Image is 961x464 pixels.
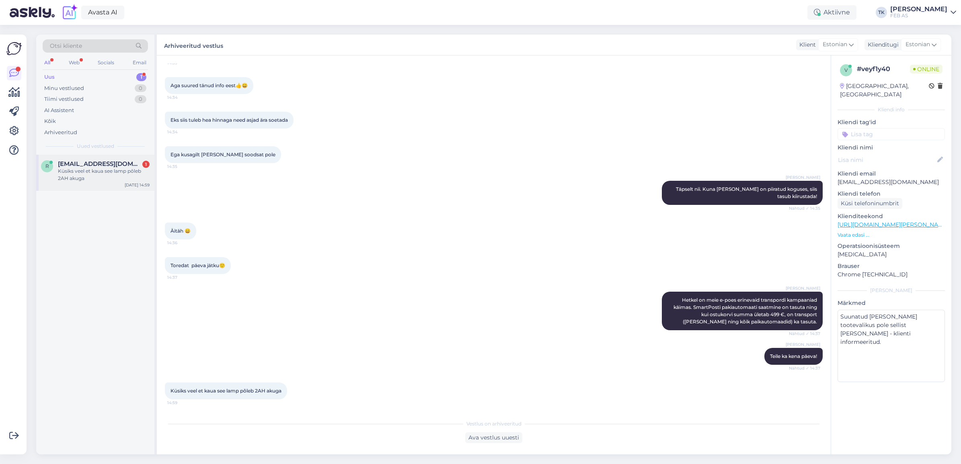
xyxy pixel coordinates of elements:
[170,228,191,234] span: Äitäh 😄
[807,5,856,20] div: Aktiivne
[466,420,522,427] span: Vestlus on arhiveeritud
[125,182,150,188] div: [DATE] 14:59
[131,57,148,68] div: Email
[838,299,945,307] p: Märkmed
[135,84,146,92] div: 0
[45,163,49,169] span: r
[170,82,248,88] span: Aga suured tänud info eest👍😄
[789,365,820,371] span: Nähtud ✓ 14:37
[676,186,818,199] span: Täpselt nii. Kuna [PERSON_NAME] on piiratud koguses, siis tasub kiirustada!
[838,178,945,186] p: [EMAIL_ADDRESS][DOMAIN_NAME]
[142,161,150,168] div: 1
[770,353,817,359] span: Teile ka kena päeva!
[838,250,945,259] p: [MEDICAL_DATA]
[838,170,945,178] p: Kliendi email
[170,151,275,157] span: Ega kusagilt [PERSON_NAME] soodsat pole
[167,94,197,100] span: 14:34
[167,129,197,135] span: 14:34
[906,40,930,49] span: Estonian
[838,198,902,209] div: Küsi telefoninumbrit
[167,400,197,406] span: 14:59
[674,297,818,325] span: Hetkel on meie e-poes erinevaid transpordi kampaaniad käimas. SmartPosti pakiautomaati saatmine o...
[67,57,81,68] div: Web
[44,117,56,125] div: Kõik
[840,82,929,99] div: [GEOGRAPHIC_DATA], [GEOGRAPHIC_DATA]
[465,432,522,443] div: Ava vestlus uuesti
[838,128,945,140] input: Lisa tag
[50,42,82,50] span: Otsi kliente
[838,106,945,113] div: Kliendi info
[838,270,945,279] p: Chrome [TECHNICAL_ID]
[857,64,910,74] div: # veyf1y40
[890,6,956,19] a: [PERSON_NAME]FEB AS
[135,95,146,103] div: 0
[58,160,142,168] span: ragnar.roots@gmail.com
[81,6,124,19] a: Avasta AI
[170,117,288,123] span: Eks siis tuleb hea hinnaga need asjad ära soetada
[838,231,945,239] p: Vaata edasi ...
[44,95,84,103] div: Tiimi vestlused
[164,39,223,50] label: Arhiveeritud vestlus
[43,57,52,68] div: All
[876,7,887,18] div: TK
[136,73,146,81] div: 1
[58,168,150,182] div: Küsiks veel et kaua see lamp põleb 2AH akuga
[838,143,945,152] p: Kliendi nimi
[890,12,947,19] div: FEB AS
[789,331,820,337] span: Nähtud ✓ 14:37
[910,65,943,74] span: Online
[789,205,820,211] span: Nähtud ✓ 14:35
[44,129,77,137] div: Arhiveeritud
[890,6,947,12] div: [PERSON_NAME]
[838,118,945,127] p: Kliendi tag'id
[170,262,225,268] span: Toredat päeva jätku🙂
[838,155,936,164] input: Lisa nimi
[838,242,945,250] p: Operatsioonisüsteem
[864,41,899,49] div: Klienditugi
[61,4,78,21] img: explore-ai
[823,40,847,49] span: Estonian
[844,67,848,73] span: v
[44,73,55,81] div: Uus
[786,285,820,291] span: [PERSON_NAME]
[838,262,945,270] p: Brauser
[44,84,84,92] div: Minu vestlused
[77,143,114,150] span: Uued vestlused
[786,174,820,180] span: [PERSON_NAME]
[6,41,22,56] img: Askly Logo
[167,164,197,170] span: 14:35
[838,190,945,198] p: Kliendi telefon
[167,274,197,280] span: 14:37
[167,240,197,246] span: 14:36
[96,57,116,68] div: Socials
[44,106,74,114] div: AI Assistent
[786,341,820,347] span: [PERSON_NAME]
[170,388,281,394] span: Küsiks veel et kaua see lamp põleb 2AH akuga
[796,41,816,49] div: Klient
[838,212,945,221] p: Klienditeekond
[838,287,945,294] div: [PERSON_NAME]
